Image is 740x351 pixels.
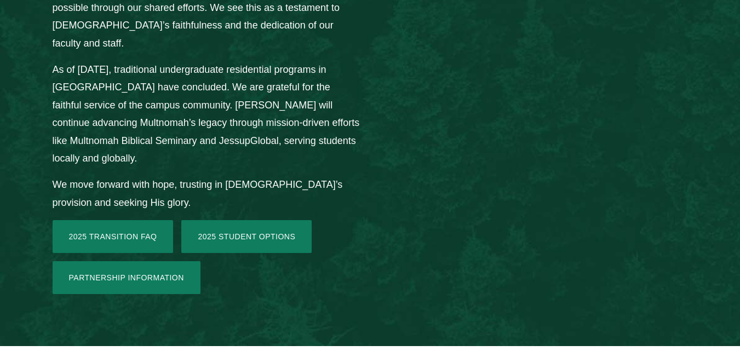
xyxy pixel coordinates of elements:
[181,220,312,253] a: 2025 Student Options
[53,176,360,211] p: We move forward with hope, trusting in [DEMOGRAPHIC_DATA]’s provision and seeking His glory.
[53,220,174,253] a: 2025 Transition FAQ
[53,261,200,294] a: Partnership Information
[53,61,360,167] p: As of [DATE], traditional undergraduate residential programs in [GEOGRAPHIC_DATA] have concluded....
